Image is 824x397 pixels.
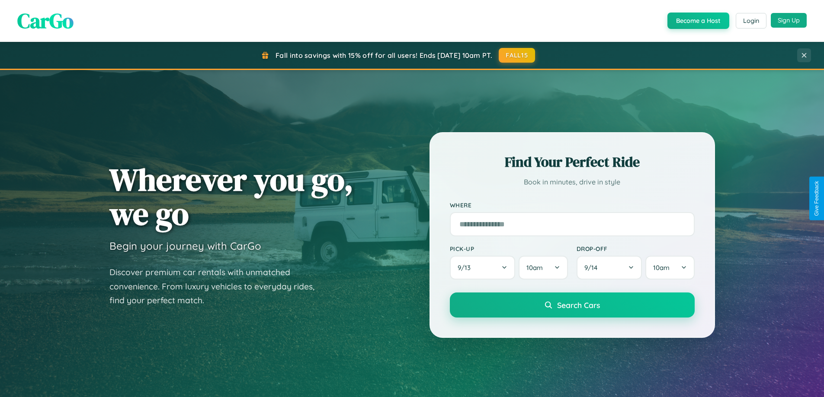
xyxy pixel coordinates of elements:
button: Search Cars [450,292,695,318]
h3: Begin your journey with CarGo [109,239,261,252]
h1: Wherever you go, we go [109,162,353,231]
label: Drop-off [577,245,695,252]
div: Give Feedback [814,181,820,216]
span: 9 / 13 [458,264,475,272]
span: Fall into savings with 15% off for all users! Ends [DATE] 10am PT. [276,51,492,60]
label: Pick-up [450,245,568,252]
button: 10am [519,256,568,279]
button: 10am [645,256,694,279]
button: Sign Up [771,13,807,28]
button: Login [736,13,766,29]
h2: Find Your Perfect Ride [450,152,695,172]
span: CarGo [17,6,74,35]
p: Discover premium car rentals with unmatched convenience. From luxury vehicles to everyday rides, ... [109,265,326,308]
button: Become a Host [667,13,729,29]
button: 9/14 [577,256,642,279]
span: 9 / 14 [584,264,602,272]
button: FALL15 [499,48,535,63]
button: 9/13 [450,256,516,279]
span: 10am [653,264,670,272]
span: 10am [526,264,543,272]
label: Where [450,201,695,209]
span: Search Cars [557,300,600,310]
p: Book in minutes, drive in style [450,176,695,188]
